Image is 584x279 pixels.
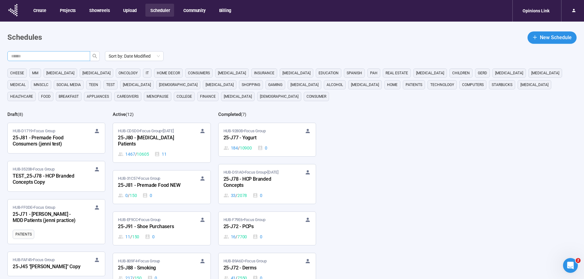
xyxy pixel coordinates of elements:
[13,166,55,172] span: HUB-35208 • Focus Group
[223,175,291,190] div: 25-J78 - HCP Branded Concepts
[254,70,274,76] span: Insurance
[223,233,247,240] div: 16
[218,112,241,117] h2: Completed
[157,70,180,76] span: home decor
[252,192,262,199] div: 0
[252,233,262,240] div: 0
[87,93,109,100] span: appliances
[117,93,139,100] span: caregivers
[118,175,160,182] span: HUB-31C57 • Focus Group
[32,70,38,76] span: MM
[154,151,167,158] div: 11
[282,70,311,76] span: [MEDICAL_DATA]
[223,192,247,199] div: 33
[13,204,55,211] span: HUB-FF0DE • Focus Group
[18,112,23,117] span: ( 8 )
[223,223,291,231] div: 25-J72 - PCPs
[135,151,137,158] span: /
[118,264,186,272] div: 25-J88 - Smoking
[118,128,173,134] span: HUB-CD5D0 • Focus Group •
[118,134,186,148] div: 25-J80 - [MEDICAL_DATA] Patients
[492,82,512,88] span: starbucks
[495,70,523,76] span: [MEDICAL_DATA]
[55,4,80,17] button: Projects
[13,128,55,134] span: HUB-D1719 • Focus Group
[82,70,111,76] span: [MEDICAL_DATA]
[478,70,487,76] span: GERD
[242,82,260,88] span: shopping
[137,151,149,158] span: 10605
[540,34,572,41] span: New Schedule
[118,182,186,190] div: 25-J81 - Premade Food NEW
[178,4,210,17] button: Community
[8,123,105,153] a: HUB-D1719•Focus Group25-J81 - Premade Food Consumers (jenni test)
[118,258,160,264] span: HUB-809F4 • Focus Group
[240,145,252,151] span: 10900
[214,4,236,17] button: Billing
[119,70,138,76] span: oncology
[177,93,192,100] span: college
[462,82,484,88] span: computers
[159,82,198,88] span: [DEMOGRAPHIC_DATA]
[106,82,115,88] span: Test
[237,192,247,199] span: 2078
[528,31,577,44] button: plusNew Schedule
[41,93,51,100] span: Food
[531,70,559,76] span: [MEDICAL_DATA]
[238,145,240,151] span: /
[386,70,408,76] span: real estate
[113,112,126,117] h2: Active
[237,233,247,240] span: 7700
[132,233,139,240] span: 150
[406,82,422,88] span: Patients
[452,70,470,76] span: children
[90,51,100,61] button: search
[118,223,186,231] div: 25-J91 - Shoe Purchasers
[13,172,81,187] div: TEST_25-J78 - HCP Branded Concepts Copy
[145,4,174,17] button: Scheduler
[146,70,149,76] span: it
[13,211,81,225] div: 25-J71 - [PERSON_NAME] - MDD Patients (jenni practice)
[223,217,265,223] span: HUB-F79E6 • Focus Group
[118,192,137,199] div: 0
[430,82,454,88] span: technology
[576,258,581,263] span: 2
[327,82,343,88] span: alcohol
[218,70,246,76] span: [MEDICAL_DATA]
[118,4,141,17] button: Upload
[257,145,267,151] div: 0
[15,231,31,237] span: Patients
[416,70,444,76] span: [MEDICAL_DATA]
[563,258,578,273] iframe: Intercom live chat
[223,145,252,151] div: 184
[113,212,210,245] a: HUB-EF9CC•Focus Group25-J91 - Shoe Purchasers11 / 1500
[319,70,339,76] span: education
[84,4,114,17] button: Showreels
[223,169,278,175] span: HUB-D51A0 • Focus Group •
[267,170,278,174] time: [DATE]
[370,70,378,76] span: PAH
[10,93,33,100] span: healthcare
[200,93,216,100] span: finance
[109,51,160,61] span: Sort by: Date Modified
[224,93,252,100] span: [MEDICAL_DATA]
[118,151,149,158] div: 1467
[118,217,161,223] span: HUB-EF9CC • Focus Group
[223,258,267,264] span: HUB-B9A6D • Focus Group
[13,263,81,271] div: 25-J45 "[PERSON_NAME]" Copy
[351,82,379,88] span: [MEDICAL_DATA]
[130,192,137,199] span: 150
[290,82,319,88] span: [MEDICAL_DATA]
[206,82,234,88] span: [MEDICAL_DATA]
[46,70,74,76] span: [MEDICAL_DATA]
[236,233,237,240] span: /
[28,4,51,17] button: Create
[7,32,42,43] h1: Schedules
[147,93,169,100] span: menopause
[113,170,210,204] a: HUB-31C57•Focus Group25-J81 - Premade Food NEW0 / 1500
[113,123,210,162] a: HUB-CD5D0•Focus Group•[DATE]25-J80 - [MEDICAL_DATA] Patients1467 / 1060511
[236,192,237,199] span: /
[123,82,151,88] span: [MEDICAL_DATA]
[89,82,98,88] span: Teen
[126,112,134,117] span: ( 12 )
